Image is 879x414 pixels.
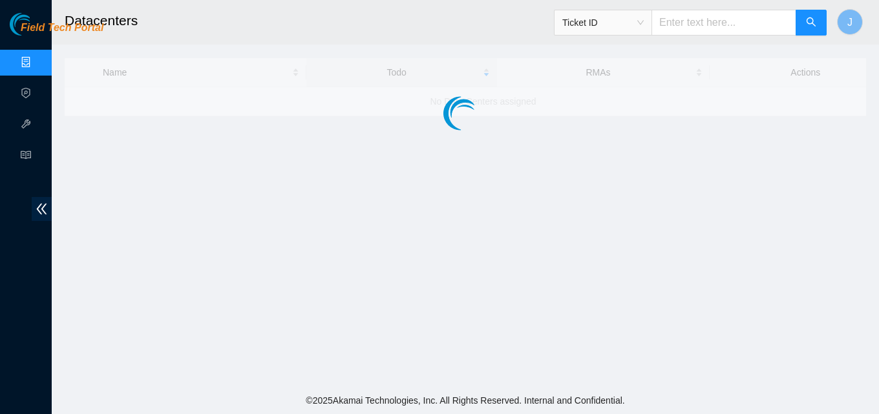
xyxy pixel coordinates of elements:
span: double-left [32,197,52,221]
input: Enter text here... [651,10,796,36]
span: Field Tech Portal [21,22,103,34]
span: read [21,144,31,170]
span: search [806,17,816,29]
img: Akamai Technologies [10,13,65,36]
button: search [796,10,827,36]
a: Akamai TechnologiesField Tech Portal [10,23,103,40]
span: J [847,14,853,30]
span: Ticket ID [562,13,644,32]
button: J [837,9,863,35]
footer: © 2025 Akamai Technologies, Inc. All Rights Reserved. Internal and Confidential. [52,387,879,414]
